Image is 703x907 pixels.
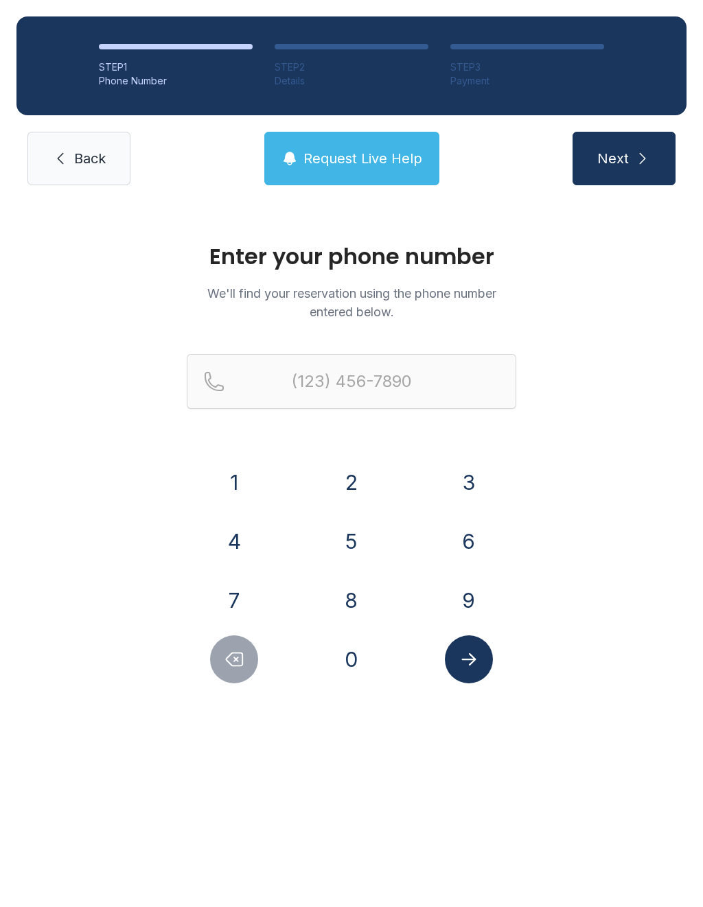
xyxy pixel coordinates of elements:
[327,517,376,565] button: 5
[450,74,604,88] div: Payment
[445,517,493,565] button: 6
[187,284,516,321] p: We'll find your reservation using the phone number entered below.
[210,576,258,624] button: 7
[327,576,376,624] button: 8
[450,60,604,74] div: STEP 3
[74,149,106,168] span: Back
[275,74,428,88] div: Details
[327,458,376,506] button: 2
[99,74,253,88] div: Phone Number
[445,576,493,624] button: 9
[210,458,258,506] button: 1
[275,60,428,74] div: STEP 2
[597,149,629,168] span: Next
[445,635,493,683] button: Submit lookup form
[303,149,422,168] span: Request Live Help
[210,635,258,683] button: Delete number
[327,635,376,683] button: 0
[445,458,493,506] button: 3
[99,60,253,74] div: STEP 1
[187,354,516,409] input: Reservation phone number
[210,517,258,565] button: 4
[187,246,516,268] h1: Enter your phone number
